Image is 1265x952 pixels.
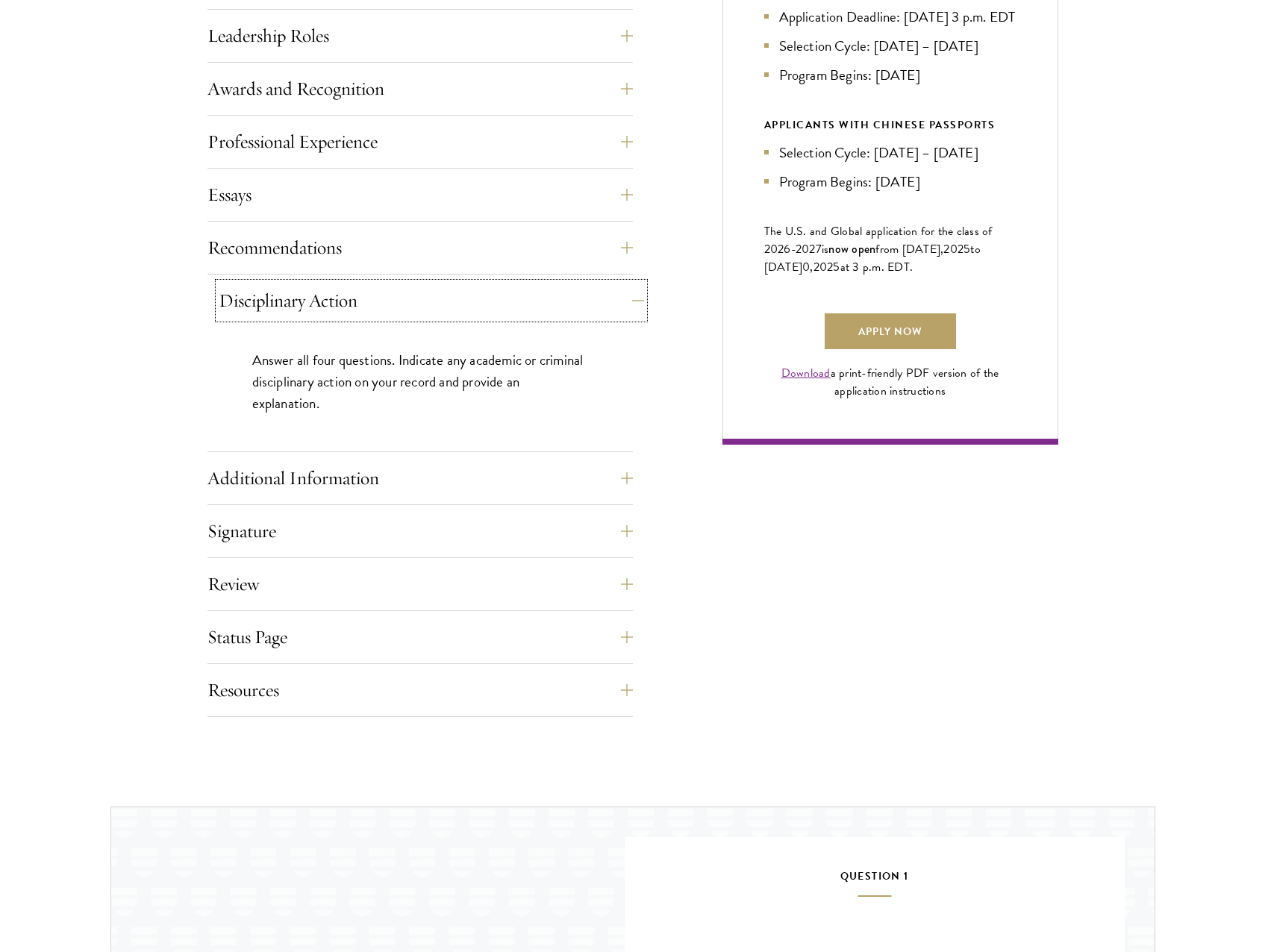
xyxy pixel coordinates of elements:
button: Awards and Recognition [207,71,633,107]
p: Answer all four questions. Indicate any academic or criminal disciplinary action on your record a... [252,349,588,414]
button: Professional Experience [207,124,633,160]
button: Status Page [207,619,633,655]
span: , [810,258,813,276]
span: 5 [833,258,840,276]
span: 0 [802,258,810,276]
div: a print-friendly PDF version of the application instructions [764,364,1016,400]
span: The U.S. and Global application for the class of 202 [764,222,993,258]
li: Application Deadline: [DATE] 3 p.m. EDT [764,6,1016,28]
span: 202 [813,258,834,276]
button: Recommendations [207,230,633,266]
button: Disciplinary Action [219,283,644,319]
button: Resources [207,672,633,708]
li: Program Begins: [DATE] [764,171,1016,192]
span: 202 [943,240,963,258]
button: Essays [207,177,633,213]
span: 6 [784,240,790,258]
button: Signature [207,513,633,549]
h5: Question 1 [669,867,1080,897]
button: Additional Information [207,460,633,496]
li: Program Begins: [DATE] [764,64,1016,86]
span: is [822,240,829,258]
a: Download [781,364,831,382]
span: now open [828,240,875,257]
button: Leadership Roles [207,18,633,54]
span: 7 [816,240,822,258]
a: Apply Now [825,313,956,349]
span: to [DATE] [764,240,981,276]
span: -202 [791,240,816,258]
li: Selection Cycle: [DATE] – [DATE] [764,142,1016,163]
span: from [DATE], [875,240,943,258]
span: 5 [963,240,970,258]
span: at 3 p.m. EDT. [840,258,913,276]
div: APPLICANTS WITH CHINESE PASSPORTS [764,116,1016,134]
li: Selection Cycle: [DATE] – [DATE] [764,35,1016,57]
button: Review [207,566,633,602]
